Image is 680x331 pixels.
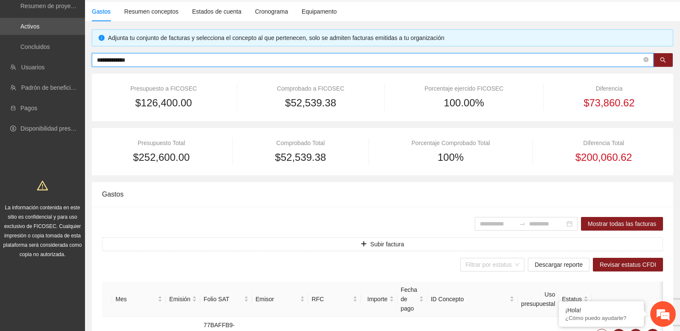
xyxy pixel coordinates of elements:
[169,294,190,304] span: Emisión
[396,84,532,93] div: Porcentaje ejercido FICOSEC
[562,294,582,304] span: Estatus
[102,237,663,251] button: plusSubir factura
[588,219,656,228] span: Mostrar todas las facturas
[37,180,48,191] span: warning
[275,149,326,165] span: $52,539.38
[21,64,45,71] a: Usuarios
[427,282,517,317] th: ID Concepto
[555,84,663,93] div: Diferencia
[20,3,111,9] a: Resumen de proyectos aprobados
[431,294,507,304] span: ID Concepto
[660,57,666,64] span: search
[139,4,160,25] div: Minimizar ventana de chat en vivo
[364,294,388,304] span: Importe
[643,57,649,62] span: close-circle
[92,7,110,16] div: Gastos
[361,282,397,317] th: Importe
[519,220,526,227] span: swap-right
[653,53,673,67] button: search
[102,138,221,148] div: Presupuesto Total
[519,220,526,227] span: to
[44,43,143,54] div: Chatee con nosotros ahora
[565,307,637,314] div: ¡Hola!
[558,282,592,317] th: Estatus
[166,282,200,317] th: Emisión
[20,23,40,30] a: Activos
[192,7,241,16] div: Estados de cuenta
[302,7,337,16] div: Equipamento
[581,217,663,231] button: Mostrar todas las facturas
[285,95,336,111] span: $52,539.38
[312,294,351,304] span: RFC
[244,138,357,148] div: Comprobado Total
[575,149,632,165] span: $200,060.62
[593,258,663,271] button: Revisar estatus CFDI
[3,205,82,257] span: La información contenida en este sitio es confidencial y para uso exclusivo de FICOSEC. Cualquier...
[544,138,663,148] div: Diferencia Total
[133,149,190,165] span: $252,600.00
[308,282,360,317] th: RFC
[518,282,559,317] th: Uso presupuestal
[643,56,649,64] span: close-circle
[565,315,637,321] p: ¿Cómo puedo ayudarte?
[444,95,484,111] span: 100.00%
[252,282,308,317] th: Emisor
[535,260,583,269] span: Descargar reporte
[102,182,663,206] div: Gastos
[438,149,464,165] span: 100%
[102,84,225,93] div: Presupuesto a FICOSEC
[99,35,105,41] span: info-circle
[401,285,418,313] span: Fecha de pago
[600,260,656,269] span: Revisar estatus CFDI
[20,105,37,111] a: Pagos
[49,114,117,200] span: Estamos en línea.
[112,282,166,317] th: Mes
[380,138,521,148] div: Porcentaje Comprobado Total
[4,232,162,262] textarea: Escriba su mensaje y pulse “Intro”
[116,294,156,304] span: Mes
[361,241,367,248] span: plus
[108,33,666,43] div: Adjunta tu conjunto de facturas y selecciona el concepto al que pertenecen, solo se admiten factu...
[204,294,242,304] span: Folio SAT
[20,125,93,132] a: Disponibilidad presupuestal
[528,258,589,271] button: Descargar reporte
[124,7,178,16] div: Resumen conceptos
[135,95,192,111] span: $126,400.00
[370,240,404,249] span: Subir factura
[21,84,84,91] a: Padrón de beneficiarios
[255,294,298,304] span: Emisor
[397,282,428,317] th: Fecha de pago
[20,43,50,50] a: Concluidos
[255,7,288,16] div: Cronograma
[200,282,252,317] th: Folio SAT
[584,95,635,111] span: $73,860.62
[249,84,373,93] div: Comprobado a FICOSEC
